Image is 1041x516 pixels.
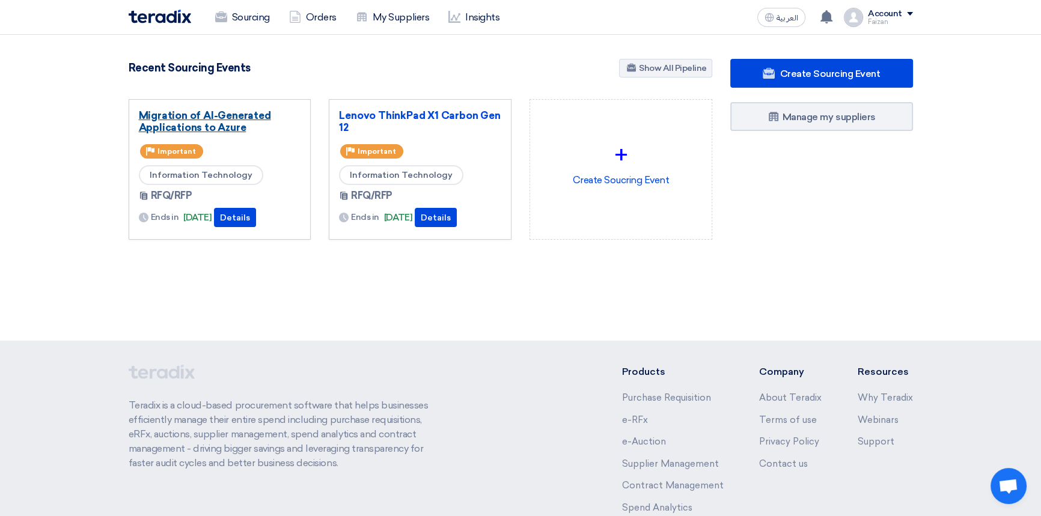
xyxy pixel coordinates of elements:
[540,137,702,173] div: +
[339,165,463,185] span: Information Technology
[129,10,191,23] img: Teradix logo
[759,436,819,447] a: Privacy Policy
[759,365,822,379] li: Company
[129,398,442,470] p: Teradix is a cloud-based procurement software that helps businesses efficiently manage their enti...
[439,4,509,31] a: Insights
[129,61,251,74] h4: Recent Sourcing Events
[358,147,396,156] span: Important
[151,211,179,223] span: Ends in
[540,109,702,215] div: Create Soucring Event
[759,392,822,403] a: About Teradix
[621,436,665,447] a: e-Auction
[415,208,457,227] button: Details
[339,109,501,133] a: Lenovo ThinkPad X1 Carbon Gen 12
[621,458,718,469] a: Supplier Management
[346,4,439,31] a: My Suppliers
[621,392,710,403] a: Purchase Requisition
[621,414,647,425] a: e-RFx
[858,436,894,447] a: Support
[206,4,279,31] a: Sourcing
[858,365,913,379] li: Resources
[139,165,263,185] span: Information Technology
[279,4,346,31] a: Orders
[619,59,712,77] a: Show All Pipeline
[384,211,412,225] span: [DATE]
[730,102,913,131] a: Manage my suppliers
[621,365,723,379] li: Products
[759,458,808,469] a: Contact us
[351,211,379,223] span: Ends in
[139,109,301,133] a: Migration of AI-Generated Applications to Azure
[868,19,913,25] div: Faizan
[183,211,212,225] span: [DATE]
[780,68,880,79] span: Create Sourcing Event
[757,8,805,27] button: العربية
[858,392,913,403] a: Why Teradix
[214,208,256,227] button: Details
[858,414,899,425] a: Webinars
[151,189,192,203] span: RFQ/RFP
[844,8,863,27] img: profile_test.png
[991,468,1027,504] div: Open chat
[868,9,902,19] div: Account
[621,502,692,513] a: Spend Analytics
[621,480,723,491] a: Contract Management
[157,147,196,156] span: Important
[777,14,798,22] span: العربية
[759,414,817,425] a: Terms of use
[351,189,392,203] span: RFQ/RFP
